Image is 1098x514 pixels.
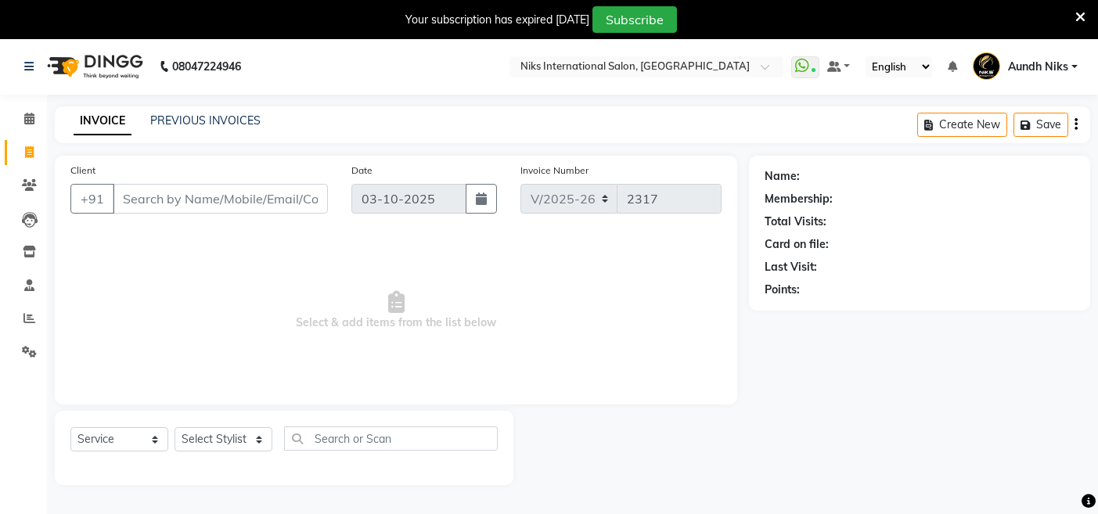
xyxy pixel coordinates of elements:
[284,426,498,451] input: Search or Scan
[40,45,147,88] img: logo
[1008,59,1068,75] span: Aundh Niks
[1013,113,1068,137] button: Save
[765,282,800,298] div: Points:
[70,184,114,214] button: +91
[765,214,826,230] div: Total Visits:
[113,184,328,214] input: Search by Name/Mobile/Email/Code
[172,45,241,88] b: 08047224946
[520,164,589,178] label: Invoice Number
[70,232,722,389] span: Select & add items from the list below
[74,107,131,135] a: INVOICE
[405,12,589,28] div: Your subscription has expired [DATE]
[351,164,373,178] label: Date
[592,6,677,33] button: Subscribe
[765,259,817,275] div: Last Visit:
[917,113,1007,137] button: Create New
[973,52,1000,80] img: Aundh Niks
[765,168,800,185] div: Name:
[150,113,261,128] a: PREVIOUS INVOICES
[765,191,833,207] div: Membership:
[765,236,829,253] div: Card on file:
[70,164,95,178] label: Client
